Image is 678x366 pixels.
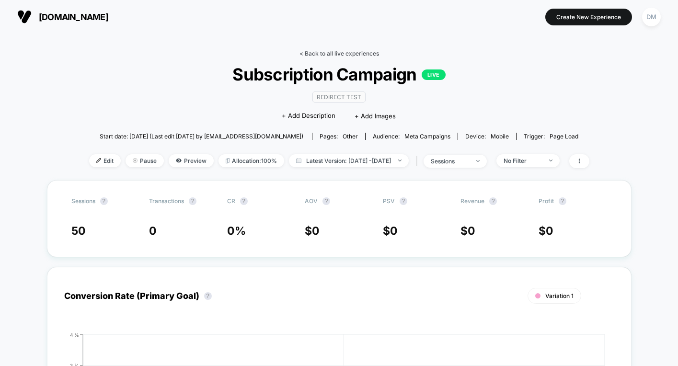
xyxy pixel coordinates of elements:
[550,133,578,140] span: Page Load
[545,9,632,25] button: Create New Experience
[227,197,235,205] span: CR
[320,133,358,140] div: Pages:
[149,224,157,238] span: 0
[227,224,246,238] span: 0 %
[491,133,509,140] span: mobile
[14,9,111,24] button: [DOMAIN_NAME]
[100,197,108,205] button: ?
[489,197,497,205] button: ?
[89,154,121,167] span: Edit
[133,158,138,163] img: end
[218,154,284,167] span: Allocation: 100%
[71,197,95,205] span: Sessions
[312,91,366,103] span: Redirect Test
[639,7,664,27] button: DM
[282,111,335,121] span: + Add Description
[322,197,330,205] button: ?
[404,133,450,140] span: Meta campaigns
[458,133,516,140] span: Device:
[539,197,554,205] span: Profit
[343,133,358,140] span: other
[431,158,469,165] div: sessions
[504,157,542,164] div: No Filter
[460,224,475,238] span: $
[414,154,424,168] span: |
[96,158,101,163] img: edit
[70,332,79,337] tspan: 4 %
[545,292,574,299] span: Variation 1
[398,160,402,161] img: end
[373,133,450,140] div: Audience:
[100,133,303,140] span: Start date: [DATE] (Last edit [DATE] by [EMAIL_ADDRESS][DOMAIN_NAME])
[422,69,446,80] p: LIVE
[189,197,196,205] button: ?
[400,197,407,205] button: ?
[468,224,475,238] span: 0
[204,292,212,300] button: ?
[226,158,230,163] img: rebalance
[240,197,248,205] button: ?
[296,158,301,163] img: calendar
[524,133,578,140] div: Trigger:
[17,10,32,24] img: Visually logo
[383,224,398,238] span: $
[460,197,484,205] span: Revenue
[549,160,552,161] img: end
[390,224,398,238] span: 0
[546,224,553,238] span: 0
[383,197,395,205] span: PSV
[289,154,409,167] span: Latest Version: [DATE] - [DATE]
[305,197,318,205] span: AOV
[299,50,379,57] a: < Back to all live experiences
[355,112,396,120] span: + Add Images
[71,224,86,238] span: 50
[312,224,320,238] span: 0
[169,154,214,167] span: Preview
[539,224,553,238] span: $
[149,197,184,205] span: Transactions
[476,160,480,162] img: end
[39,12,108,22] span: [DOMAIN_NAME]
[559,197,566,205] button: ?
[305,224,320,238] span: $
[126,154,164,167] span: Pause
[642,8,661,26] div: DM
[114,64,564,84] span: Subscription Campaign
